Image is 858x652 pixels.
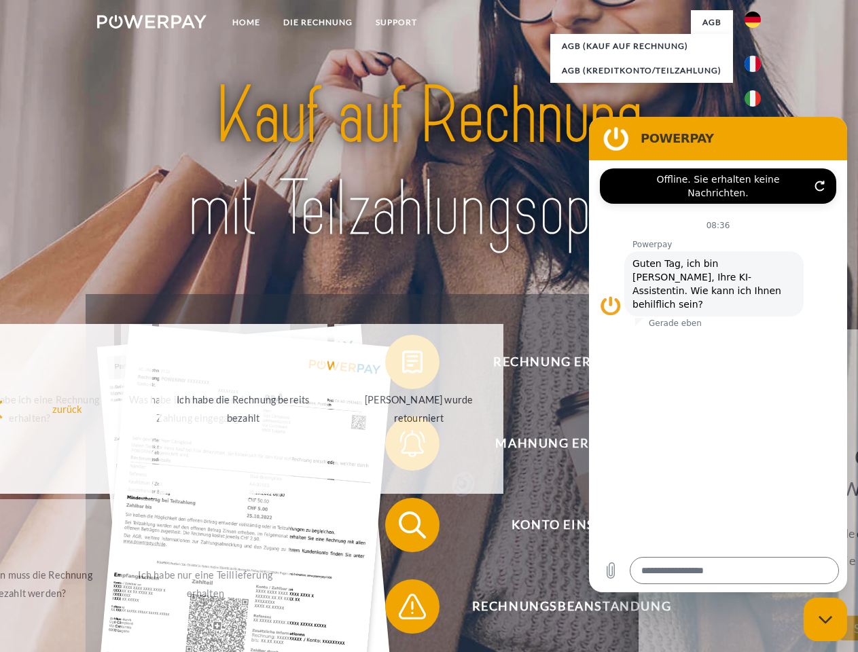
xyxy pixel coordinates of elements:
button: Rechnung erhalten? [385,335,738,389]
span: Rechnungsbeanstandung [405,579,738,634]
a: AGB (Kreditkonto/Teilzahlung) [550,58,733,83]
div: Ich habe die Rechnung bereits bezahlt [167,391,320,427]
a: SUPPORT [364,10,429,35]
span: Mahnung erhalten? [405,416,738,471]
img: qb_search.svg [395,508,429,542]
div: Ich habe nur eine Teillieferung erhalten [129,566,282,602]
iframe: Messaging-Fenster [589,117,847,592]
button: Mahnung erhalten? [385,416,738,471]
img: fr [745,56,761,72]
img: qb_warning.svg [395,590,429,623]
iframe: Schaltfläche zum Öffnen des Messaging-Fensters; Konversation läuft [804,598,847,641]
div: [PERSON_NAME] wurde retourniert [342,391,495,427]
button: Konto einsehen [385,498,738,552]
a: DIE RECHNUNG [272,10,364,35]
a: Home [221,10,272,35]
span: Rechnung erhalten? [405,335,738,389]
a: AGB (Kauf auf Rechnung) [550,34,733,58]
span: Konto einsehen [405,498,738,552]
a: agb [691,10,733,35]
img: title-powerpay_de.svg [130,65,728,260]
img: logo-powerpay-white.svg [97,15,207,29]
button: Rechnungsbeanstandung [385,579,738,634]
img: de [745,12,761,28]
img: it [745,90,761,107]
